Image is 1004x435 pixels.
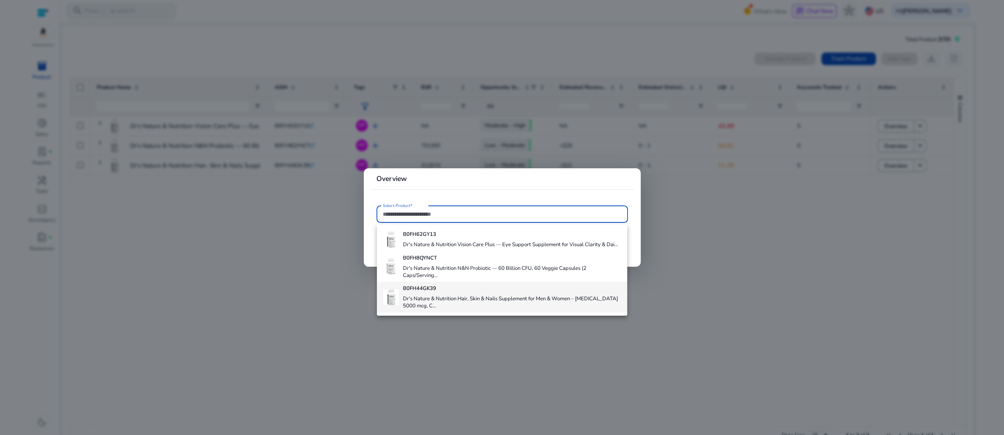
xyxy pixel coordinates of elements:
h4: Dr's Nature & Nutrition Vision Care Plus — Eye Support Supplement for Visual Clarity & Dai... [403,241,618,249]
h4: Dr's Nature & Nutrition N&N Probiotic — 60 Billion CFU, 60 Veggie Capsules (2 Caps/Serving... [403,265,621,279]
img: 41ICkUZHvFL._AC_US40_.jpg [383,289,399,305]
b: B0FH44GK39 [403,285,436,292]
b: B0FH8QYNCT [403,254,437,262]
mat-label: Select Product* [383,203,412,208]
h4: Dr's Nature & Nutrition Hair, Skin & Nails Supplement for Men & Women – [MEDICAL_DATA] 5000 mcg, ... [403,296,621,309]
b: B0FH62GY13 [403,231,436,238]
img: 4177ud3iVrL._AC_US40_.jpg [383,232,399,247]
img: 41swXBBDcwL._AC_US40_.jpg [383,258,399,274]
b: Overview [376,174,407,183]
